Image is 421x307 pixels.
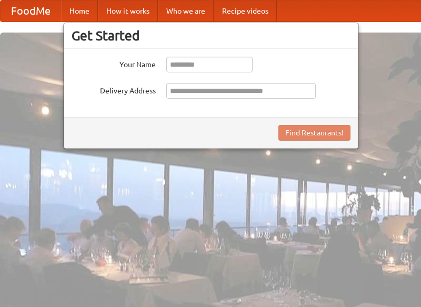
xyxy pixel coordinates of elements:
a: Recipe videos [214,1,277,22]
h3: Get Started [72,28,350,44]
a: Who we are [158,1,214,22]
a: How it works [98,1,158,22]
label: Your Name [72,57,156,70]
a: Home [61,1,98,22]
a: FoodMe [1,1,61,22]
label: Delivery Address [72,83,156,96]
button: Find Restaurants! [278,125,350,141]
